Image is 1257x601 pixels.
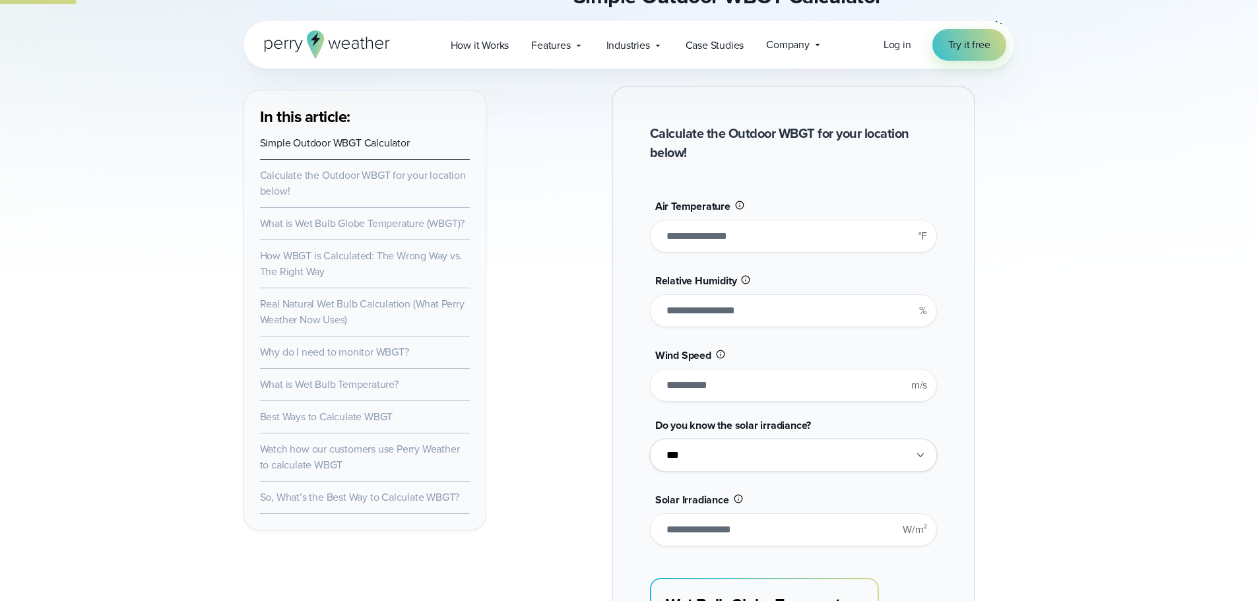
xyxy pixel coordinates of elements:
a: Why do I need to monitor WBGT? [260,344,409,360]
span: Try it free [948,37,990,53]
span: Do you know the solar irradiance? [655,418,811,433]
a: Real Natural Wet Bulb Calculation (What Perry Weather Now Uses) [260,296,465,327]
span: How it Works [451,38,509,53]
p: Quickly calculate WBGT with our simplified WBGT calculator, and then see how calculates WBGT the ... [573,17,1014,65]
a: Case Studies [674,32,756,59]
span: Company [766,37,810,53]
h2: Calculate the Outdoor WBGT for your location below! [650,124,937,162]
span: Relative Humidity [655,273,737,288]
span: Case Studies [686,38,744,53]
a: What is Wet Bulb Globe Temperature (WBGT)? [260,216,465,231]
a: Calculate the Outdoor WBGT for your location below! [260,168,466,199]
a: How it Works [439,32,521,59]
a: How WBGT is Calculated: The Wrong Way vs. The Right Way [260,248,463,279]
a: What is Wet Bulb Temperature? [260,377,399,392]
span: Features [531,38,570,53]
a: Try it free [932,29,1006,61]
h3: In this article: [260,106,470,127]
span: Industries [606,38,650,53]
span: Wind Speed [655,348,711,363]
span: Solar Irradiance [655,492,729,507]
a: Simple Outdoor WBGT Calculator [260,135,410,150]
a: Log in [884,37,911,53]
span: Log in [884,37,911,52]
a: So, What’s the Best Way to Calculate WBGT? [260,490,460,505]
span: Air Temperature [655,199,730,214]
a: Best Ways to Calculate WBGT [260,409,393,424]
a: Watch how our customers use Perry Weather to calculate WBGT [260,441,460,472]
